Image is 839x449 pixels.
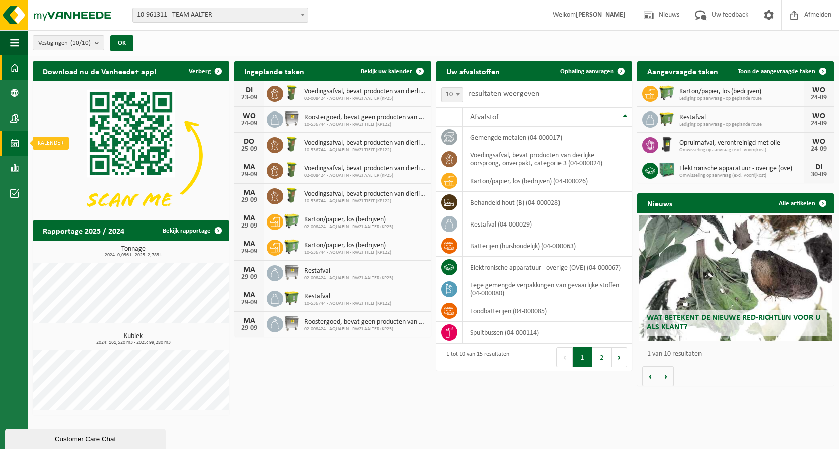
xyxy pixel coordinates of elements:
[304,173,426,179] span: 02-008424 - AQUAFIN - RWZI AALTER (KP25)
[304,147,426,153] span: 10-536744 - AQUAFIN - RWZI TIELT (KP122)
[38,246,229,258] h3: Tonnage
[283,315,300,332] img: WB-1100-GAL-GY-01
[658,110,675,127] img: WB-1100-HPE-GN-50
[239,214,259,222] div: MA
[809,112,829,120] div: WO
[679,165,804,173] span: Elektronische apparatuur - overige (ove)
[361,68,412,75] span: Bekijk uw kalender
[304,250,391,256] span: 10-536744 - AQUAFIN - RWZI TIELT (KP122)
[304,139,426,147] span: Voedingsafval, bevat producten van dierlijke oorsprong, onverpakt, categorie 3
[283,289,300,306] img: WB-1100-HPE-GN-50
[436,61,510,81] h2: Uw afvalstoffen
[110,35,133,51] button: OK
[552,61,631,81] a: Ophaling aanvragen
[468,90,539,98] label: resultaten weergeven
[38,36,91,51] span: Vestigingen
[637,193,682,213] h2: Nieuws
[304,198,426,204] span: 10-536744 - AQUAFIN - RWZI TIELT (KP122)
[658,366,674,386] button: Volgende
[304,122,426,128] span: 10-536744 - AQUAFIN - RWZI TIELT (KP122)
[304,242,391,250] span: Karton/papier, los (bedrijven)
[647,351,829,358] p: 1 van 10 resultaten
[283,238,300,255] img: WB-0660-HPE-GN-50
[132,8,308,23] span: 10-961311 - TEAM AALTER
[239,291,259,299] div: MA
[679,88,804,96] span: Karton/papier, los (bedrijven)
[33,81,229,229] img: Download de VHEPlus App
[738,68,815,75] span: Toon de aangevraagde taken
[239,94,259,101] div: 23-09
[463,127,633,148] td: gemengde metalen (04-000017)
[560,68,614,75] span: Ophaling aanvragen
[809,146,829,153] div: 24-09
[637,61,728,81] h2: Aangevraagde taken
[679,139,804,147] span: Opruimafval, verontreinigd met olie
[239,197,259,204] div: 29-09
[239,299,259,306] div: 29-09
[809,171,829,178] div: 30-09
[234,61,314,81] h2: Ingeplande taken
[463,235,633,257] td: batterijen (huishoudelijk) (04-000063)
[304,318,426,326] span: Roostergoed, bevat geen producten van dierlijke oorsprong
[470,113,499,121] span: Afvalstof
[576,11,626,19] strong: [PERSON_NAME]
[441,87,463,102] span: 10
[239,325,259,332] div: 29-09
[239,86,259,94] div: DI
[189,68,211,75] span: Verberg
[304,165,426,173] span: Voedingsafval, bevat producten van dierlijke oorsprong, onverpakt, categorie 3
[283,212,300,230] img: WB-0660-HPE-GN-50
[70,40,91,46] count: (10/10)
[283,110,300,127] img: WB-1100-GAL-GY-01
[304,275,393,281] span: 02-008424 - AQUAFIN - RWZI AALTER (KP25)
[442,88,463,102] span: 10
[304,96,426,102] span: 02-008424 - AQUAFIN - RWZI AALTER (KP25)
[612,347,627,367] button: Next
[809,120,829,127] div: 24-09
[304,293,391,301] span: Restafval
[353,61,430,81] a: Bekijk uw kalender
[283,84,300,101] img: WB-0060-HPE-GN-50
[304,267,393,275] span: Restafval
[239,171,259,178] div: 29-09
[304,301,391,307] span: 10-536744 - AQUAFIN - RWZI TIELT (KP122)
[809,163,829,171] div: DI
[239,240,259,248] div: MA
[133,8,308,22] span: 10-961311 - TEAM AALTER
[809,86,829,94] div: WO
[283,187,300,204] img: WB-0060-HPE-GN-50
[239,248,259,255] div: 29-09
[658,161,675,178] img: PB-HB-1400-HPE-GN-01
[5,427,168,449] iframe: chat widget
[463,170,633,192] td: karton/papier, los (bedrijven) (04-000026)
[283,136,300,153] img: WB-0060-HPE-GN-50
[556,347,573,367] button: Previous
[679,96,804,102] span: Lediging op aanvraag - op geplande route
[239,266,259,274] div: MA
[239,222,259,230] div: 29-09
[642,366,658,386] button: Vorige
[573,347,592,367] button: 1
[592,347,612,367] button: 2
[181,61,228,81] button: Verberg
[38,253,229,258] span: 2024: 0,036 t - 2025: 2,783 t
[239,146,259,153] div: 25-09
[239,274,259,281] div: 29-09
[679,173,804,179] span: Omwisseling op aanvraag (excl. voorrijkost)
[304,88,426,96] span: Voedingsafval, bevat producten van dierlijke oorsprong, onverpakt, categorie 3
[463,300,633,322] td: loodbatterijen (04-000085)
[679,122,804,128] span: Lediging op aanvraag - op geplande route
[283,264,300,281] img: WB-1100-GAL-GY-02
[809,138,829,146] div: WO
[304,224,393,230] span: 02-008424 - AQUAFIN - RWZI AALTER (KP25)
[658,136,675,153] img: WB-0240-HPE-BK-01
[463,322,633,344] td: spuitbussen (04-000114)
[283,161,300,178] img: WB-0060-HPE-GN-50
[463,278,633,300] td: lege gemengde verpakkingen van gevaarlijke stoffen (04-000080)
[304,190,426,198] span: Voedingsafval, bevat producten van dierlijke oorsprong, onverpakt, categorie 3
[304,326,426,332] span: 02-008424 - AQUAFIN - RWZI AALTER (KP25)
[38,333,229,345] h3: Kubiek
[463,213,633,235] td: restafval (04-000029)
[155,220,228,241] a: Bekijk rapportage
